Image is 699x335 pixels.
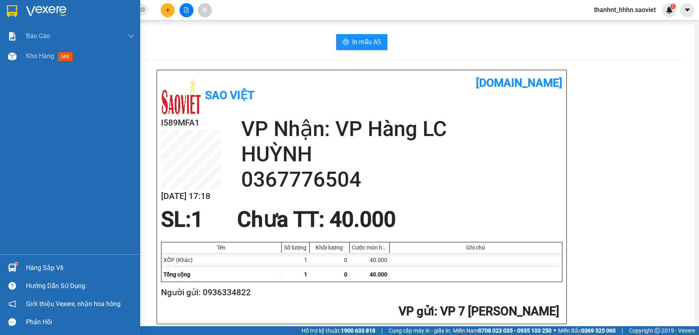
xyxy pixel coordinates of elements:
[161,76,201,116] img: logo.jpg
[202,7,207,13] span: aim
[163,244,279,251] div: Tên
[671,4,674,9] span: 1
[336,34,387,50] button: printerIn mẫu A5
[241,167,562,192] h2: 0367776504
[26,262,134,274] div: Hàng sắp về
[161,303,559,320] h2: : VP 7 [PERSON_NAME]
[241,116,562,142] h2: VP Nhận: VP Hàng LC
[554,329,556,332] span: ⚪️
[399,304,434,318] span: VP gửi
[581,327,616,334] strong: 0369 525 060
[655,328,660,333] span: copyright
[163,271,190,278] span: Tổng cộng
[478,327,552,334] strong: 0708 023 035 - 0935 103 250
[8,32,16,41] img: solution-icon
[670,4,676,9] sup: 1
[341,327,375,334] strong: 1900 633 818
[370,271,387,278] span: 40.000
[8,282,16,290] span: question-circle
[622,326,623,335] span: |
[26,316,134,328] div: Phản hồi
[161,3,175,17] button: plus
[284,244,307,251] div: Số lượng
[666,6,673,14] img: icon-new-feature
[128,33,134,39] span: down
[282,253,310,267] div: 1
[26,31,50,41] span: Báo cáo
[140,6,145,14] span: close-circle
[352,37,381,47] span: In mẫu A5
[342,39,349,46] span: printer
[304,271,307,278] span: 1
[8,318,16,326] span: message
[350,253,390,267] div: 40.000
[140,7,145,12] span: close-circle
[8,52,16,61] img: warehouse-icon
[558,326,616,335] span: Miền Bắc
[588,5,662,15] span: thanhnt_hhhn.saoviet
[476,76,562,89] b: [DOMAIN_NAME]
[198,3,212,17] button: aim
[161,190,221,203] h2: [DATE] 17:18
[161,207,191,232] span: SL:
[352,244,387,251] div: Cước món hàng
[8,264,16,272] img: warehouse-icon
[310,253,350,267] div: 0
[205,89,254,102] b: Sao Việt
[392,244,560,251] div: Ghi chú
[684,6,691,14] span: caret-down
[26,52,54,60] span: Kho hàng
[26,280,134,292] div: Hướng dẫn sử dụng
[161,253,282,267] div: XỐP (Khác)
[15,262,18,265] sup: 1
[241,142,562,167] h2: HUỲNH
[312,244,347,251] div: Khối lượng
[381,326,383,335] span: |
[179,3,193,17] button: file-add
[58,52,73,61] span: mới
[344,271,347,278] span: 0
[165,7,171,13] span: plus
[183,7,189,13] span: file-add
[389,326,451,335] span: Cung cấp máy in - giấy in:
[232,207,401,231] div: Chưa TT : 40.000
[680,3,694,17] button: caret-down
[8,300,16,308] span: notification
[7,5,17,17] img: logo-vxr
[161,286,559,299] h2: Người gửi: 0936334822
[191,207,203,232] span: 1
[302,326,375,335] span: Hỗ trợ kỹ thuật:
[161,116,221,130] h2: I589MFA1
[453,326,552,335] span: Miền Nam
[26,299,121,309] span: Giới thiệu Vexere, nhận hoa hồng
